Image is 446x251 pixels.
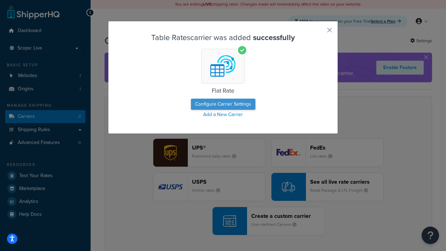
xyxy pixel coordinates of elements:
h3: Table Rates carrier was added [126,33,320,42]
strong: successfully [253,32,295,43]
a: Add a New Carrier [126,110,320,120]
button: Configure Carrier Settings [191,99,255,110]
h5: Flat Rate [130,88,316,94]
img: Table Rates [207,50,239,82]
